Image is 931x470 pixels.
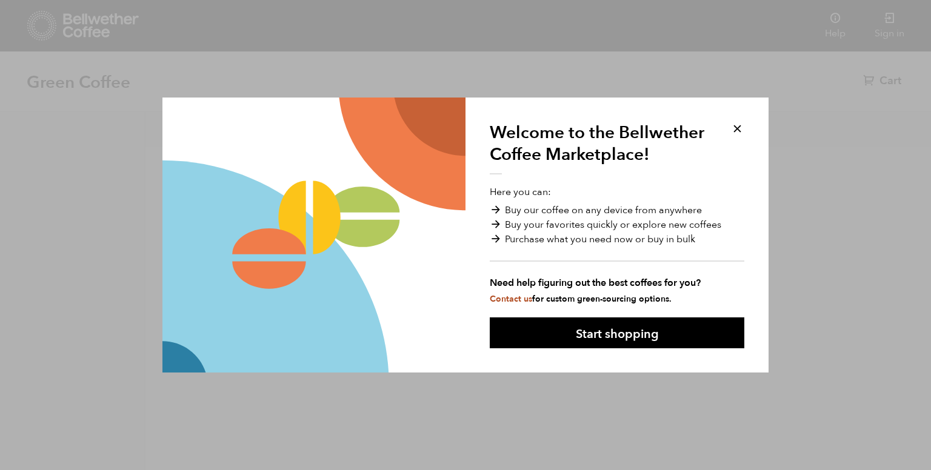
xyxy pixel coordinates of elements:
li: Buy our coffee on any device from anywhere [490,203,744,217]
a: Contact us [490,293,532,305]
p: Here you can: [490,185,744,305]
button: Start shopping [490,317,744,348]
li: Purchase what you need now or buy in bulk [490,232,744,247]
strong: Need help figuring out the best coffees for you? [490,276,744,290]
small: for custom green-sourcing options. [490,293,672,305]
h1: Welcome to the Bellwether Coffee Marketplace! [490,122,714,175]
li: Buy your favorites quickly or explore new coffees [490,217,744,232]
